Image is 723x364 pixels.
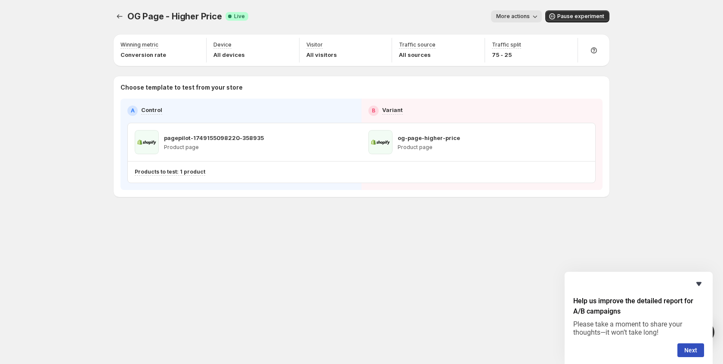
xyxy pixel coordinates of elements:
p: Product page [398,144,460,151]
h2: Help us improve the detailed report for A/B campaigns [573,296,704,317]
p: Traffic split [492,41,521,48]
p: Conversion rate [120,50,166,59]
h2: A [131,107,135,114]
p: Traffic source [399,41,436,48]
p: Device [213,41,232,48]
p: pagepilot-1749155098220-358935 [164,134,264,142]
p: All devices [213,50,245,59]
p: Products to test: 1 product [135,168,205,175]
p: Product page [164,144,264,151]
p: Variant [382,106,403,114]
button: More actions [491,10,542,22]
p: 75 - 25 [492,50,521,59]
p: Choose template to test from your store [120,83,602,92]
img: pagepilot-1749155098220-358935 [135,130,159,154]
span: OG Page - Higher Price [127,11,222,22]
button: Experiments [114,10,126,22]
button: Next question [677,343,704,357]
span: Pause experiment [557,13,604,20]
p: og-page-higher-price [398,134,460,142]
div: Help us improve the detailed report for A/B campaigns [573,279,704,357]
span: Live [234,13,245,20]
p: Visitor [306,41,323,48]
p: Winning metric [120,41,158,48]
p: All visitors [306,50,337,59]
img: og-page-higher-price [368,130,392,154]
button: Hide survey [694,279,704,289]
span: More actions [496,13,530,20]
h2: B [372,107,375,114]
p: Please take a moment to share your thoughts—it won’t take long! [573,320,704,336]
p: Control [141,106,162,114]
button: Pause experiment [545,10,609,22]
p: All sources [399,50,436,59]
